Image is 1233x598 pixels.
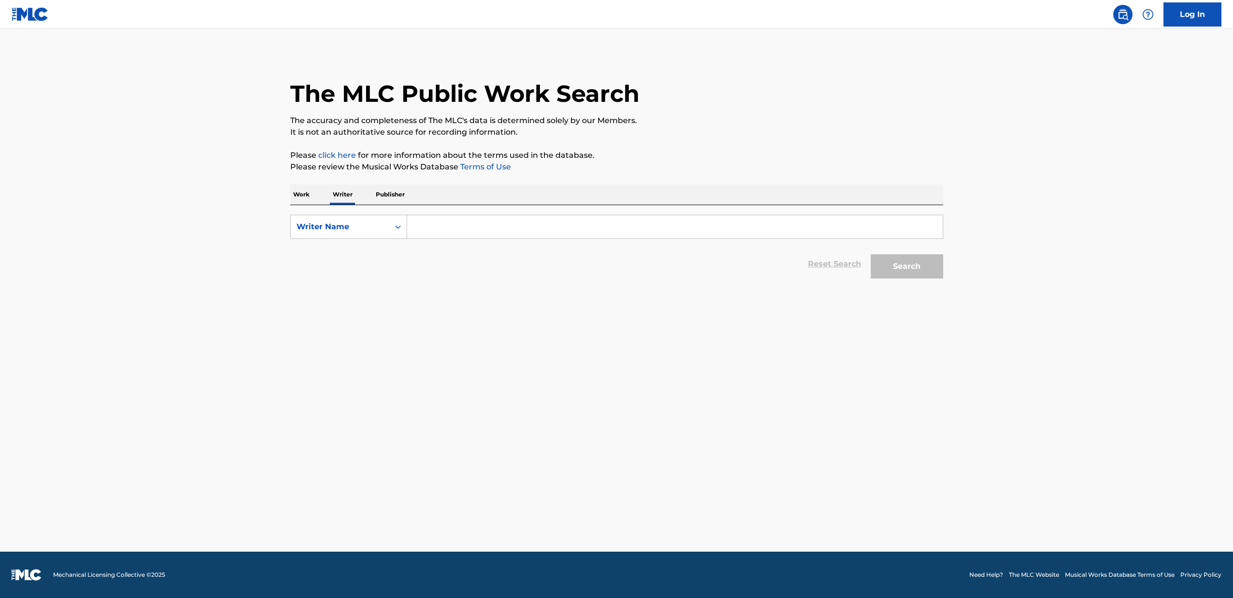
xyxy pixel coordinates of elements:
img: help [1142,9,1154,20]
p: Publisher [373,184,408,205]
p: Writer [330,184,355,205]
a: click here [318,151,356,160]
span: Mechanical Licensing Collective © 2025 [53,570,165,579]
a: The MLC Website [1009,570,1059,579]
p: Please for more information about the terms used in the database. [290,150,943,161]
a: Privacy Policy [1180,570,1221,579]
div: Help [1138,5,1158,24]
p: The accuracy and completeness of The MLC's data is determined solely by our Members. [290,115,943,126]
p: Please review the Musical Works Database [290,161,943,173]
p: Work [290,184,312,205]
img: logo [12,569,42,581]
a: Log In [1163,2,1221,27]
form: Search Form [290,215,943,283]
iframe: Chat Widget [1185,552,1233,598]
img: MLC Logo [12,7,49,21]
a: Public Search [1113,5,1133,24]
div: Writer Name [297,221,383,233]
h1: The MLC Public Work Search [290,79,639,108]
p: It is not an authoritative source for recording information. [290,126,943,138]
a: Terms of Use [458,162,511,171]
img: search [1117,9,1129,20]
a: Need Help? [969,570,1003,579]
a: Musical Works Database Terms of Use [1065,570,1175,579]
